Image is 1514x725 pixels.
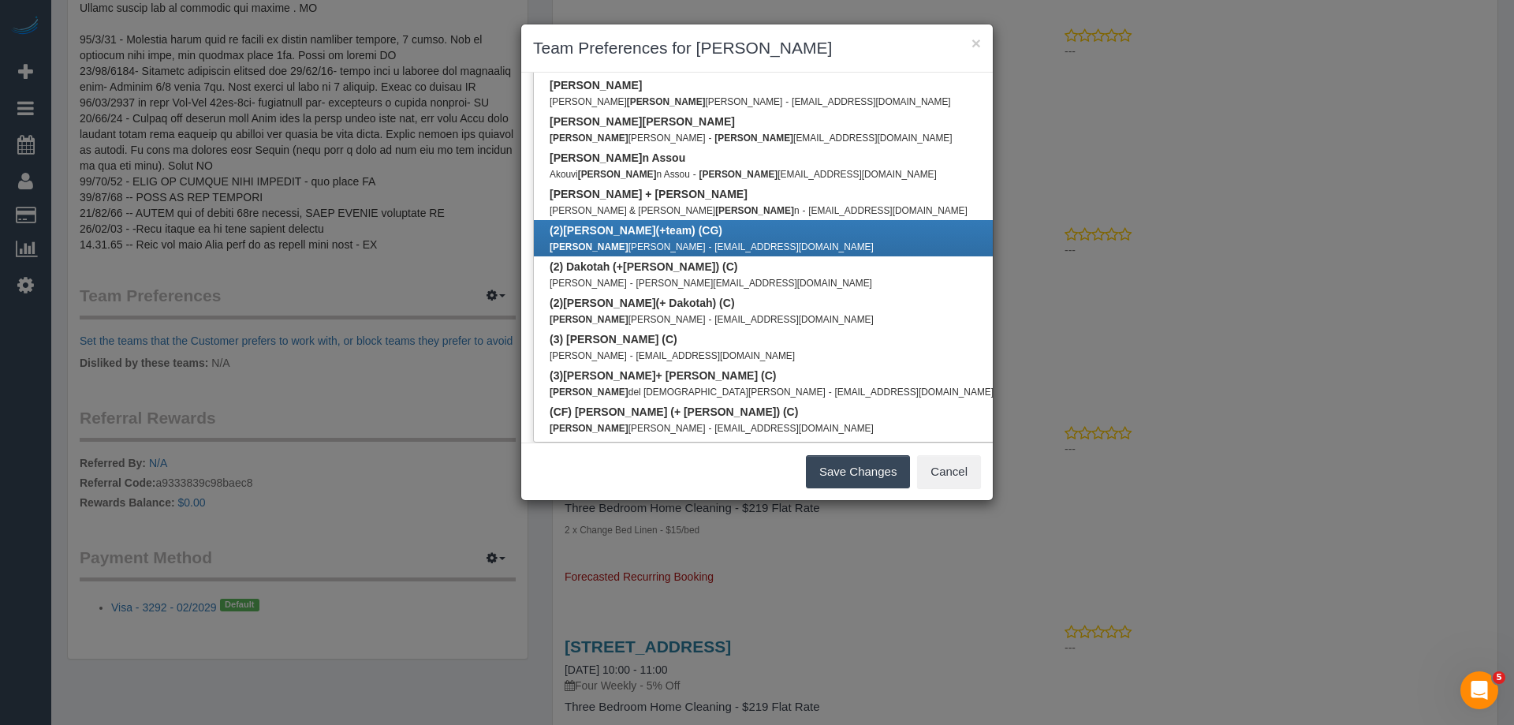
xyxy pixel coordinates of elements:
strong: [PERSON_NAME] [563,369,655,382]
small: - [785,96,789,107]
b: (2) Dakotah (+ ) (C) [550,260,737,273]
b: [PERSON_NAME] [550,79,642,92]
a: [PERSON_NAME]n Assou Akouvi[PERSON_NAME]n Assou - [PERSON_NAME][EMAIL_ADDRESS][DOMAIN_NAME] [534,148,1021,184]
b: (2) (+ Dakotah) (C) [550,297,735,309]
strong: [PERSON_NAME] [563,297,655,309]
strong: [PERSON_NAME] [563,224,655,237]
strong: [PERSON_NAME] [550,133,628,144]
strong: [PERSON_NAME] [714,133,793,144]
a: (CF) [PERSON_NAME] (+ [PERSON_NAME]) (C) [PERSON_NAME][PERSON_NAME] - [EMAIL_ADDRESS][DOMAIN_NAME] [534,402,1021,438]
small: [EMAIL_ADDRESS][DOMAIN_NAME] [699,169,937,180]
button: Cancel [917,455,981,488]
a: (2)[PERSON_NAME](+ Dakotah) (C) [PERSON_NAME][PERSON_NAME] - [EMAIL_ADDRESS][DOMAIN_NAME] [534,293,1021,329]
b: (2) (+team) (CG) [550,224,722,237]
small: [EMAIL_ADDRESS][DOMAIN_NAME] [714,133,952,144]
h3: Team Preferences for [PERSON_NAME] [533,36,981,60]
strong: [PERSON_NAME] [715,205,794,216]
a: [PERSON_NAME] + [PERSON_NAME] [PERSON_NAME] & [PERSON_NAME][PERSON_NAME]n - [EMAIL_ADDRESS][DOMAI... [534,184,1021,220]
b: (3) [PERSON_NAME] (C) [550,333,677,346]
b: (3) + [PERSON_NAME] (C) [550,369,776,382]
small: - [708,133,711,144]
small: Akouvi n Assou [550,169,690,180]
a: (3)[PERSON_NAME]+ [PERSON_NAME] (C) [PERSON_NAME]del [DEMOGRAPHIC_DATA][PERSON_NAME] - [EMAIL_ADD... [534,365,1021,402]
b: [PERSON_NAME] + [PERSON_NAME] [550,188,748,200]
small: [EMAIL_ADDRESS][DOMAIN_NAME] [808,205,968,216]
strong: [PERSON_NAME] [550,151,642,164]
a: [PERSON_NAME] [PERSON_NAME][PERSON_NAME][PERSON_NAME] - [EMAIL_ADDRESS][DOMAIN_NAME] [534,75,1021,111]
b: n Assou [550,151,685,164]
small: - [630,350,633,361]
a: (2)[PERSON_NAME](+team) (CG) [PERSON_NAME][PERSON_NAME] - [EMAIL_ADDRESS][DOMAIN_NAME] [534,220,1021,256]
small: [PERSON_NAME] [550,314,706,325]
small: - [708,241,711,252]
strong: [PERSON_NAME] [550,115,642,128]
sui-modal: Team Preferences for Sharon Solomidis [521,24,993,500]
a: (3) [PERSON_NAME] (C) [PERSON_NAME] - [EMAIL_ADDRESS][DOMAIN_NAME] [534,329,1021,365]
small: [EMAIL_ADDRESS][DOMAIN_NAME] [714,423,874,434]
small: [PERSON_NAME] [PERSON_NAME] [550,96,782,107]
small: del [DEMOGRAPHIC_DATA][PERSON_NAME] [550,387,826,398]
strong: [PERSON_NAME] [623,260,715,273]
span: 5 [1493,671,1505,684]
small: - [708,423,711,434]
strong: [PERSON_NAME] [578,169,657,180]
small: [EMAIL_ADDRESS][DOMAIN_NAME] [714,241,874,252]
small: - [693,169,696,180]
small: [EMAIL_ADDRESS][DOMAIN_NAME] [714,314,874,325]
strong: [PERSON_NAME] [550,314,628,325]
small: [PERSON_NAME] [550,241,706,252]
small: [PERSON_NAME] [550,133,706,144]
button: Save Changes [806,455,910,488]
button: × [971,35,981,51]
small: [PERSON_NAME] & [PERSON_NAME] n [550,205,800,216]
strong: [PERSON_NAME] [627,96,706,107]
b: (CF) [PERSON_NAME] (+ [PERSON_NAME]) (C) [550,405,798,418]
iframe: Intercom live chat [1460,671,1498,709]
strong: [PERSON_NAME] [550,241,628,252]
strong: [PERSON_NAME] [699,169,778,180]
small: - [630,278,633,289]
small: [PERSON_NAME][EMAIL_ADDRESS][DOMAIN_NAME] [636,278,872,289]
strong: [PERSON_NAME] [550,387,628,398]
small: [EMAIL_ADDRESS][DOMAIN_NAME] [636,350,796,361]
small: - [829,387,832,398]
small: [PERSON_NAME] [550,278,627,289]
strong: [PERSON_NAME] [550,423,628,434]
b: [PERSON_NAME] [550,115,735,128]
small: [PERSON_NAME] [550,423,706,434]
small: [EMAIL_ADDRESS][DOMAIN_NAME] [835,387,994,398]
small: - [708,314,711,325]
a: [PERSON_NAME][PERSON_NAME] [PERSON_NAME][PERSON_NAME] - [PERSON_NAME][EMAIL_ADDRESS][DOMAIN_NAME] [534,111,1021,148]
small: - [802,205,805,216]
small: [PERSON_NAME] [550,350,627,361]
small: [EMAIL_ADDRESS][DOMAIN_NAME] [792,96,951,107]
a: (2) Dakotah (+[PERSON_NAME]) (C) [PERSON_NAME] - [PERSON_NAME][EMAIL_ADDRESS][DOMAIN_NAME] [534,256,1021,293]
